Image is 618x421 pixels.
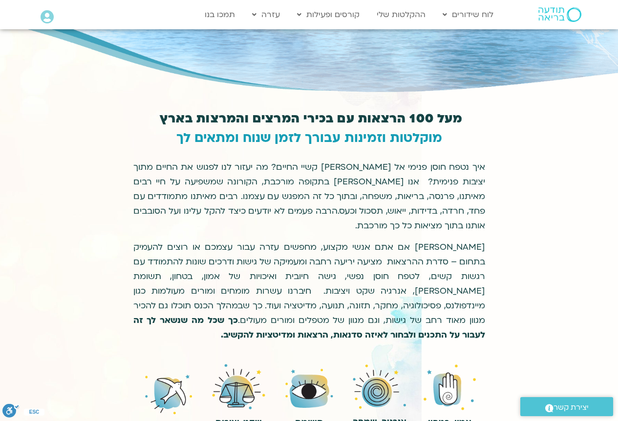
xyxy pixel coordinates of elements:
[133,241,485,326] span: [PERSON_NAME] אם אתם אנשי מקצוע, מחפשים עזרה עבור עצמכם או רוצים להעמיק בתחום – סדרת ההרצאות מציע...
[133,205,485,231] span: הרבה פעמים לא יודעים כיצד להקל עלינו ועל הסובבים אותנו בתוך מציאות כל כך מורכבת.
[247,5,285,24] a: עזרה
[137,112,485,126] h2: מעל 100 הרצאות עם בכירי המרצים והמרצות בארץ
[200,5,240,24] a: תמכו בנו
[538,7,581,22] img: תודעה בריאה
[372,5,430,24] a: ההקלטות שלי
[292,5,364,24] a: קורסים ופעילות
[133,161,485,217] span: איך נטפח חוסן פנימי אל [PERSON_NAME] קשיי החיים? מה יעזור לנו לפגוש את החיים מתוך יציבות פנימית? ...
[554,401,589,414] span: יצירת קשר
[438,5,498,24] a: לוח שידורים
[520,397,613,416] a: יצירת קשר
[133,315,485,341] b: כך שכל מה שנשאר לך זה לעבור על התכנים ולבחור לאיזה סדנאות, הרצאות ומדיטציות להקשיב.
[133,131,485,145] p: מוקלטות וזמינות עבורך לזמן שנוח ומתאים לך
